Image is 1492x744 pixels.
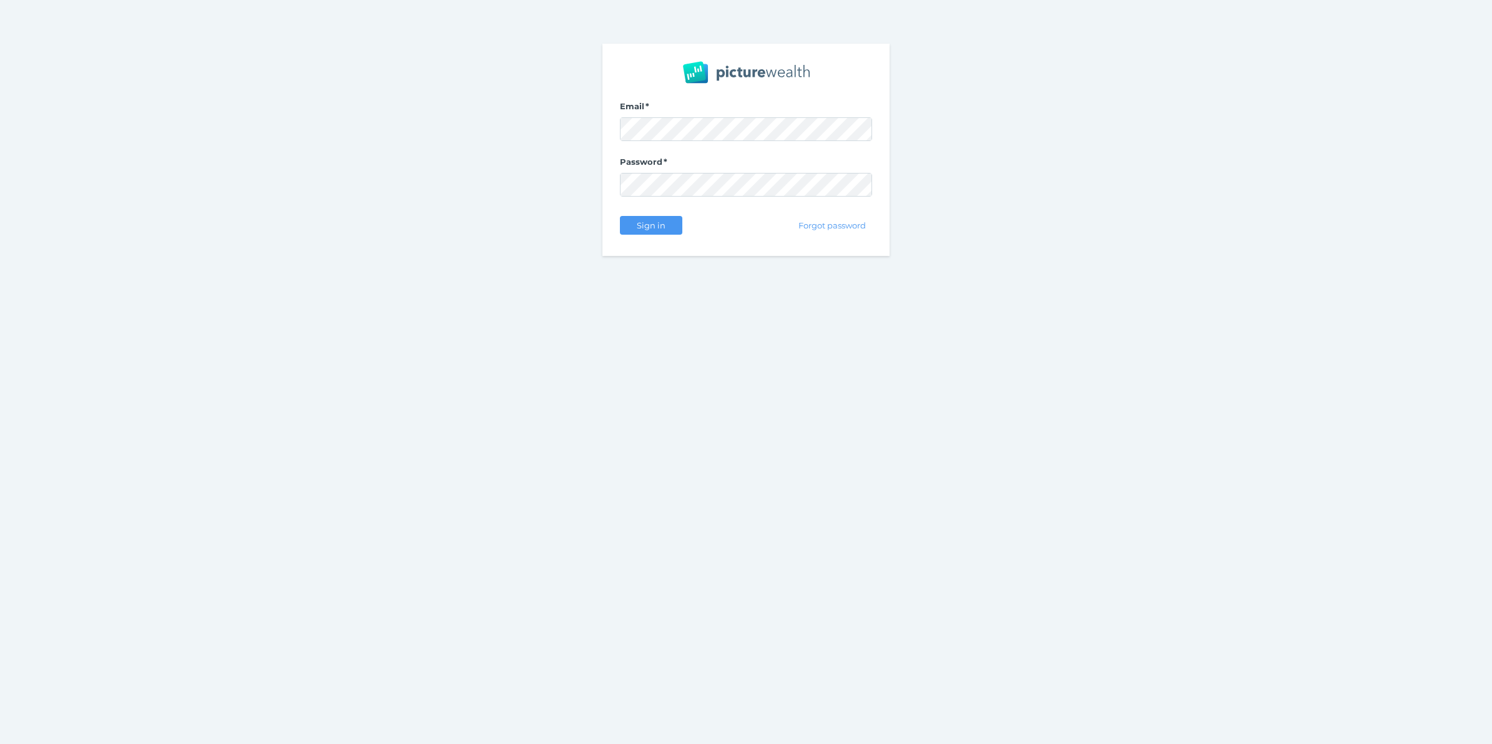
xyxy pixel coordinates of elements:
img: PW [683,61,810,84]
span: Sign in [631,220,670,230]
label: Password [620,157,872,173]
span: Forgot password [793,220,871,230]
button: Forgot password [793,216,872,235]
label: Email [620,101,872,117]
button: Sign in [620,216,682,235]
